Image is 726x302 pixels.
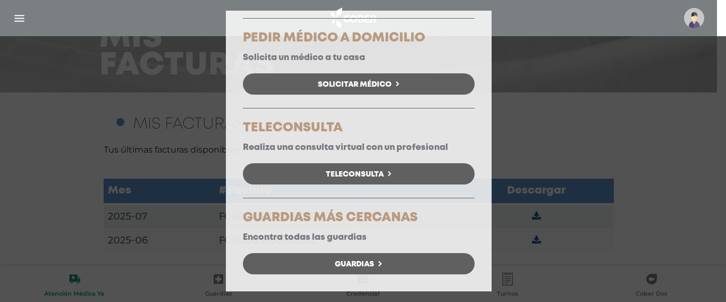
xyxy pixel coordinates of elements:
[243,232,475,242] p: Encontra todas las guardias
[243,53,475,63] p: Solicita un médico a tu casa
[243,122,475,135] h5: TELECONSULTA
[243,32,475,45] h5: PEDIR MÉDICO A DOMICILIO
[326,171,384,178] span: Teleconsulta
[243,142,475,153] p: Realiza una consulta virtual con un profesional
[243,212,475,224] h5: GUARDIAS MÁS CERCANAS
[243,73,475,95] a: Solicitar Médico
[243,253,475,274] a: Guardias
[335,261,374,268] span: Guardias
[318,81,392,88] span: Solicitar Médico
[243,163,475,184] a: Teleconsulta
